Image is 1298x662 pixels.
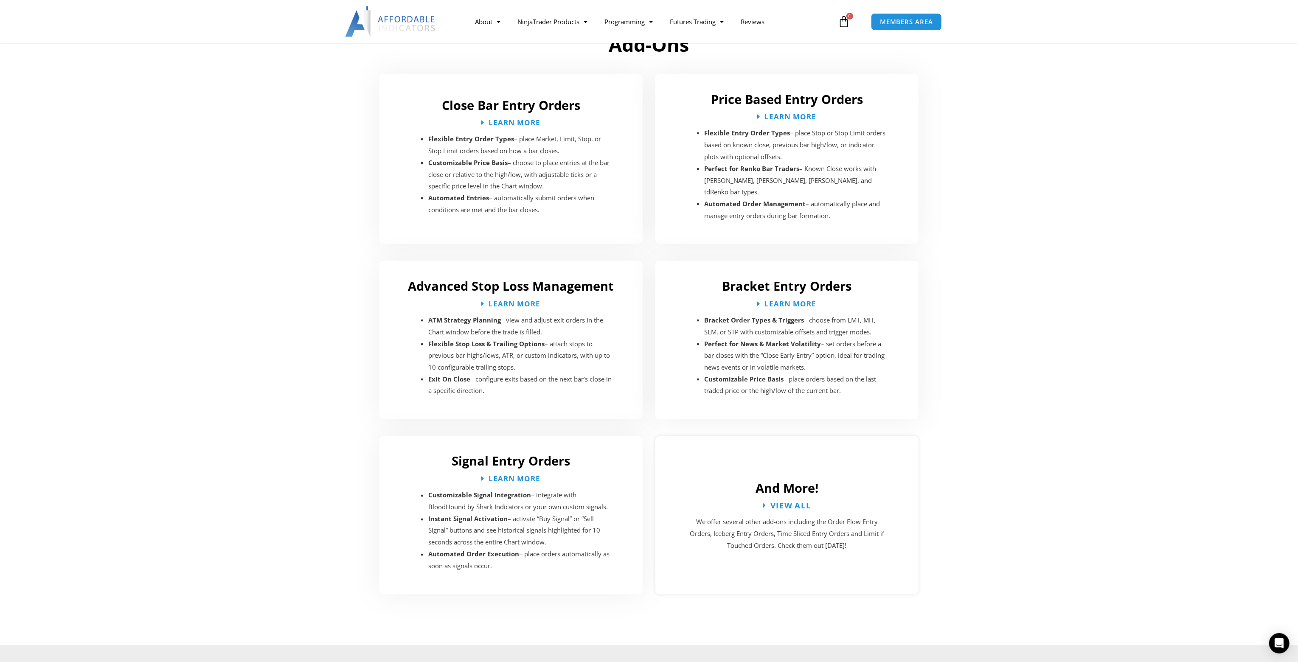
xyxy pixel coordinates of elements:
a: Reviews [732,12,773,31]
a: View All [763,502,811,510]
h2: Advanced Stop Loss Management [388,278,634,294]
span: Learn More [489,300,541,307]
span: Learn More [489,119,541,126]
span: Learn More [765,300,817,307]
strong: Perfect for News & Market Volatility [704,339,821,348]
strong: Flexible Entry Order Types [704,129,790,137]
li: – place Market, Limit, Stop, or Stop Limit orders based on how a bar closes. [428,133,613,157]
li: – integrate with BloodHound by Shark Indicators or your own custom signals. [428,490,613,513]
a: Futures Trading [661,12,732,31]
p: We offer several other add-ons including the Order Flow Entry Orders, Iceberg Entry Orders, Time ... [685,516,889,552]
li: – view and adjust exit orders in the Chart window before the trade is filled. [428,314,613,338]
strong: Perfect for Renko Bar Traders [704,164,799,173]
li: – attach stops to previous bar highs/lows, ATR, or custom indicators, with up to 10 configurable ... [428,338,613,374]
span: Learn More [765,113,817,120]
a: Learn More [482,300,541,307]
span: MEMBERS AREA [880,19,933,25]
span: View All [771,502,812,510]
strong: Automated Order Management [704,199,806,208]
h2: Close Bar Entry Orders [388,97,634,113]
strong: Flexible Entry Order Types [428,135,514,143]
a: MEMBERS AREA [871,13,942,31]
a: About [466,12,509,31]
strong: Customizable Signal Integration [428,491,531,499]
h2: Add-Ons [377,32,921,57]
a: Programming [596,12,661,31]
h2: And More! [664,480,910,496]
strong: Customizable Price Basis [704,375,784,383]
h2: Bracket Entry Orders [664,278,910,294]
div: Open Intercom Messenger [1269,633,1290,654]
strong: Flexible Stop Loss & Trailing Options [428,339,545,348]
img: LogoAI | Affordable Indicators – NinjaTrader [345,6,436,37]
li: – choose to place entries at the bar close or relative to the high/low, with adjustable ticks or ... [428,157,613,193]
li: – activate “Buy Signal” or “Sell Signal” buttons and see historical signals highlighted for 10 se... [428,513,613,549]
li: – automatically place and manage entry orders during bar formation. [704,198,889,222]
strong: Bracket Order Types & Triggers [704,316,804,324]
a: Learn More [758,113,817,120]
li: – choose from LMT, MIT, SLM, or STP with customizable offsets and trigger modes. [704,314,889,338]
li: – automatically submit orders when conditions are met and the bar closes. [428,192,613,216]
strong: Automated Entries [428,194,489,202]
a: Learn More [482,475,541,482]
nav: Menu [466,12,836,31]
h2: Signal Entry Orders [388,453,634,469]
strong: Exit On Close [428,375,470,383]
li: – Known Close works with [PERSON_NAME], [PERSON_NAME], [PERSON_NAME], and tdRenko bar types. [704,163,889,199]
strong: Customizable Price Basis [428,158,508,167]
strong: ATM Strategy Planning [428,316,501,324]
li: – place orders based on the last traded price or the high/low of the current bar. [704,373,889,397]
h2: Price Based Entry Orders [664,91,910,107]
li: – place orders automatically as soon as signals occur. [428,549,613,572]
strong: Automated Order Execution [428,550,519,558]
a: 0 [826,9,863,34]
span: Learn More [489,475,541,482]
a: NinjaTrader Products [509,12,596,31]
strong: Instant Signal Activation [428,515,508,523]
a: Learn More [482,119,541,126]
a: Learn More [758,300,817,307]
li: – place Stop or Stop Limit orders based on known close, previous bar high/low, or indicator plots... [704,127,889,163]
li: – set orders before a bar closes with the “Close Early Entry” option, ideal for trading news even... [704,338,889,374]
li: – configure exits based on the next bar’s close in a specific direction. [428,373,613,397]
span: 0 [846,13,853,20]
